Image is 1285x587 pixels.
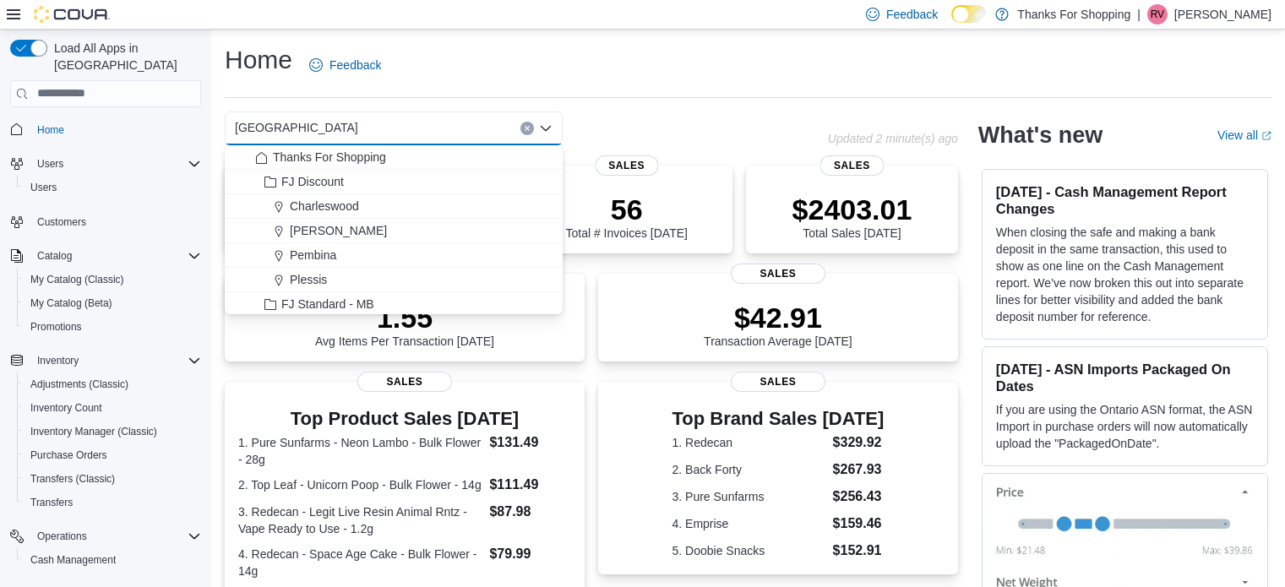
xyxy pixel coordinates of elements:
button: Cash Management [17,548,208,572]
h1: Home [225,43,292,77]
div: Total # Invoices [DATE] [565,193,687,240]
dd: $131.49 [489,432,570,453]
button: My Catalog (Beta) [17,291,208,315]
span: Inventory [30,351,201,371]
p: | [1137,4,1141,24]
span: Thanks For Shopping [273,149,386,166]
button: Customers [3,209,208,234]
span: My Catalog (Classic) [24,269,201,290]
a: Transfers (Classic) [24,469,122,489]
dd: $159.46 [833,514,885,534]
dt: 4. Redecan - Space Age Cake - Bulk Flower - 14g [238,546,482,579]
span: My Catalog (Beta) [30,296,112,310]
p: Updated 2 minute(s) ago [828,132,958,145]
h3: [DATE] - ASN Imports Packaged On Dates [996,361,1254,394]
span: Plessis [290,271,327,288]
button: Transfers [17,491,208,514]
span: Inventory Count [30,401,102,415]
span: Transfers [30,496,73,509]
span: [PERSON_NAME] [290,222,387,239]
h3: [DATE] - Cash Management Report Changes [996,183,1254,217]
dd: $267.93 [833,459,885,480]
dt: 3. Redecan - Legit Live Resin Animal Rntz - Vape Ready to Use - 1.2g [238,503,482,537]
span: Promotions [24,317,201,337]
p: When closing the safe and making a bank deposit in the same transaction, this used to show as one... [996,224,1254,325]
h2: What's new [978,122,1103,149]
span: FJ Discount [281,173,344,190]
button: FJ Standard - MB [225,292,563,317]
a: Cash Management [24,550,123,570]
span: Catalog [37,249,72,263]
p: 1.55 [315,301,494,334]
svg: External link [1261,131,1271,141]
span: Sales [595,155,658,176]
span: Users [24,177,201,198]
p: Thanks For Shopping [1017,4,1130,24]
button: Thanks For Shopping [225,145,563,170]
dt: 2. Back Forty [672,461,826,478]
button: My Catalog (Classic) [17,268,208,291]
span: Users [30,154,201,174]
dt: 3. Pure Sunfarms [672,488,826,505]
span: RV [1151,4,1164,24]
h3: Top Product Sales [DATE] [238,409,571,429]
button: Charleswood [225,194,563,219]
span: [GEOGRAPHIC_DATA] [235,117,358,138]
div: Rachelle Van Schijndel [1147,4,1168,24]
a: Feedback [302,48,388,82]
div: Transaction Average [DATE] [704,301,852,348]
span: Users [30,181,57,194]
div: Total Sales [DATE] [792,193,912,240]
button: Promotions [17,315,208,339]
dd: $79.99 [489,544,570,564]
span: Operations [37,530,87,543]
button: Plessis [225,268,563,292]
a: My Catalog (Beta) [24,293,119,313]
span: My Catalog (Classic) [30,273,124,286]
span: Charleswood [290,198,359,215]
a: Purchase Orders [24,445,114,465]
button: Inventory [3,349,208,372]
div: Avg Items Per Transaction [DATE] [315,301,494,348]
span: Adjustments (Classic) [30,378,128,391]
span: Operations [30,526,201,546]
dt: 2. Top Leaf - Unicorn Poop - Bulk Flower - 14g [238,476,482,493]
span: FJ Standard - MB [281,296,374,313]
dt: 5. Doobie Snacks [672,542,826,559]
a: Home [30,120,71,140]
button: Adjustments (Classic) [17,372,208,396]
span: Inventory [37,354,79,367]
span: Cash Management [30,553,116,567]
a: Promotions [24,317,89,337]
span: Adjustments (Classic) [24,374,201,394]
h3: Top Brand Sales [DATE] [672,409,885,429]
dd: $111.49 [489,475,570,495]
span: Load All Apps in [GEOGRAPHIC_DATA] [47,40,201,73]
button: Clear input [520,122,534,135]
button: FJ Discount [225,170,563,194]
span: Transfers (Classic) [30,472,115,486]
span: Transfers [24,492,201,513]
button: Purchase Orders [17,443,208,467]
img: Cova [34,6,110,23]
span: Customers [30,211,201,232]
a: My Catalog (Classic) [24,269,131,290]
span: Transfers (Classic) [24,469,201,489]
a: Customers [30,212,93,232]
dd: $87.98 [489,502,570,522]
span: Inventory Manager (Classic) [24,421,201,442]
a: Inventory Count [24,398,109,418]
a: Adjustments (Classic) [24,374,135,394]
button: Close list of options [539,122,553,135]
dt: 1. Redecan [672,434,826,451]
a: Transfers [24,492,79,513]
span: Cash Management [24,550,201,570]
button: Pembina [225,243,563,268]
dd: $256.43 [833,486,885,507]
dt: 4. Emprise [672,515,826,532]
button: Operations [3,524,208,548]
input: Dark Mode [951,5,987,23]
span: Pembina [290,247,336,264]
a: View allExternal link [1217,128,1271,142]
button: Catalog [30,246,79,266]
